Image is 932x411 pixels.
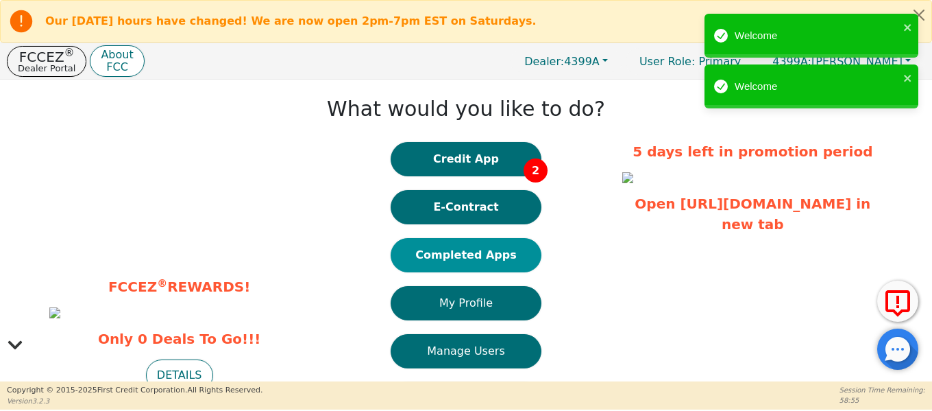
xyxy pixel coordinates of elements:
button: Credit App2 [391,142,541,176]
p: 58:55 [839,395,925,406]
p: About [101,49,133,60]
button: Completed Apps [391,238,541,272]
span: All Rights Reserved. [187,386,262,395]
button: close [903,70,913,86]
sup: ® [64,47,75,59]
p: Version 3.2.3 [7,396,262,406]
div: Welcome [735,28,899,44]
p: Copyright © 2015- 2025 First Credit Corporation. [7,385,262,397]
button: Dealer:4399A [510,51,622,72]
button: My Profile [391,286,541,320]
span: Only 0 Deals To Go!!! [49,329,310,349]
p: Session Time Remaining: [839,385,925,395]
h1: What would you like to do? [327,97,605,121]
img: 9180bf7c-2e87-4174-af29-0269c4ee45fb [622,172,633,183]
p: 5 days left in promotion period [622,141,883,162]
button: Report Error to FCC [877,281,918,322]
span: 4399A [524,55,600,68]
b: Our [DATE] hours have changed! We are now open 2pm-7pm EST on Saturdays. [45,14,537,27]
p: Dealer Portal [18,64,75,73]
button: close [903,19,913,35]
sup: ® [157,277,167,290]
button: Manage Users [391,334,541,368]
button: E-Contract [391,190,541,224]
p: FCCEZ REWARDS! [49,277,310,297]
span: User Role : [639,55,695,68]
button: DETAILS [146,360,213,391]
div: Welcome [735,79,899,95]
p: FCCEZ [18,50,75,64]
span: 2 [524,158,548,183]
button: Close alert [907,1,931,29]
button: AboutFCC [90,45,144,78]
a: Open [URL][DOMAIN_NAME] in new tab [635,196,870,233]
p: Primary [626,48,755,75]
a: User Role: Primary [626,48,755,75]
span: Dealer: [524,55,564,68]
img: 00d35d08-af7a-4d66-b7ec-0becb33665ef [49,307,60,318]
p: FCC [101,62,133,73]
button: FCCEZ®Dealer Portal [7,46,86,77]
